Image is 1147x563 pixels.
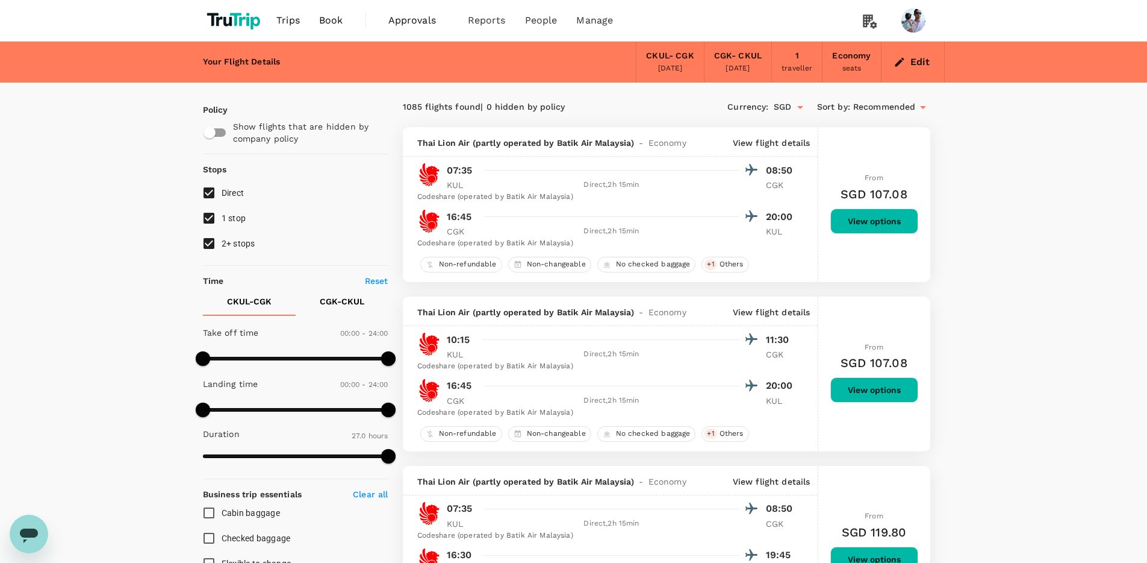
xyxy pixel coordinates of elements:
p: KUL [766,395,796,407]
p: CGK [766,348,796,360]
div: Non-changeable [508,257,591,272]
p: CGK [766,179,796,191]
div: Codeshare (operated by Batik Air Malaysia) [417,360,796,373]
div: Codeshare (operated by Batik Air Malaysia) [417,237,796,250]
div: Non-refundable [420,426,502,442]
div: Direct , 2h 15min [484,348,739,360]
div: traveller [782,63,812,75]
span: Manage [576,13,613,28]
div: CGK - CKUL [714,49,762,63]
h6: SGD 119.80 [842,523,907,542]
div: [DATE] [726,63,750,75]
p: Clear all [353,488,388,500]
p: KUL [447,179,477,191]
span: Checked baggage [222,533,291,543]
h6: SGD 107.08 [841,353,907,373]
p: 08:50 [766,163,796,178]
strong: Business trip essentials [203,489,302,499]
span: Cabin baggage [222,508,280,518]
span: Non-changeable [522,429,591,439]
div: +1Others [701,426,748,442]
span: + 1 [704,259,716,269]
div: 1 [795,49,799,63]
strong: Stops [203,165,227,174]
span: Economy [648,476,686,488]
img: SL [417,379,441,403]
span: Trips [276,13,300,28]
div: Direct , 2h 15min [484,395,739,407]
iframe: Button to launch messaging window, conversation in progress [10,515,48,553]
p: Take off time [203,327,259,339]
span: Approvals [388,13,449,28]
span: - [634,476,648,488]
button: Edit [891,52,934,72]
p: 08:50 [766,502,796,516]
span: Direct [222,188,244,198]
div: Direct , 2h 15min [484,179,739,191]
p: 20:00 [766,379,796,393]
div: CKUL - CGK [646,49,694,63]
p: 16:30 [447,548,472,562]
p: View flight details [733,476,810,488]
div: Direct , 2h 15min [484,518,739,530]
p: KUL [766,225,796,237]
div: Non-refundable [420,257,502,272]
p: 16:45 [447,379,472,393]
span: Sort by : [817,101,850,114]
span: Book [319,13,343,28]
p: 20:00 [766,210,796,224]
img: SL [417,163,441,187]
span: 00:00 - 24:00 [340,329,388,338]
span: Non-refundable [434,259,502,269]
span: + 1 [704,429,716,439]
p: CGK [447,395,477,407]
span: People [525,13,558,28]
span: Currency : [727,101,768,114]
span: Economy [648,306,686,318]
img: SL [417,209,441,233]
img: Sani Gouw [901,8,925,33]
span: From [865,174,883,182]
span: 2+ stops [222,239,255,248]
div: Codeshare (operated by Batik Air Malaysia) [417,407,796,419]
span: Thai Lion Air (partly operated by Batik Air Malaysia) [417,306,635,318]
div: No checked baggage [597,257,696,272]
p: Landing time [203,378,258,390]
p: CGK [766,518,796,530]
span: Others [715,429,748,439]
p: Time [203,275,224,287]
p: Reset [365,275,388,287]
p: View flight details [733,137,810,149]
div: Economy [832,49,871,63]
div: +1Others [701,257,748,272]
p: View flight details [733,306,810,318]
p: KUL [447,348,477,360]
span: Economy [648,137,686,149]
p: KUL [447,518,477,530]
p: 16:45 [447,210,472,224]
p: 07:35 [447,163,473,178]
button: View options [830,209,918,234]
p: 07:35 [447,502,473,516]
span: 00:00 - 24:00 [340,380,388,389]
span: 27.0 hours [352,432,388,440]
p: CGK - CKUL [320,295,364,307]
h6: SGD 107.08 [841,184,907,204]
span: Reports [468,13,506,28]
p: Policy [203,104,214,116]
span: 1 stop [222,213,246,223]
p: Duration [203,428,240,440]
button: Open [792,99,809,116]
span: Others [715,259,748,269]
img: TruTrip logo [203,7,267,34]
span: - [634,306,648,318]
div: [DATE] [658,63,682,75]
img: SL [417,502,441,526]
button: View options [830,377,918,403]
div: 1085 flights found | 0 hidden by policy [403,101,667,114]
p: Show flights that are hidden by company policy [233,121,380,145]
span: No checked baggage [611,429,695,439]
span: From [865,343,883,351]
p: 19:45 [766,548,796,562]
div: Your Flight Details [203,55,281,69]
